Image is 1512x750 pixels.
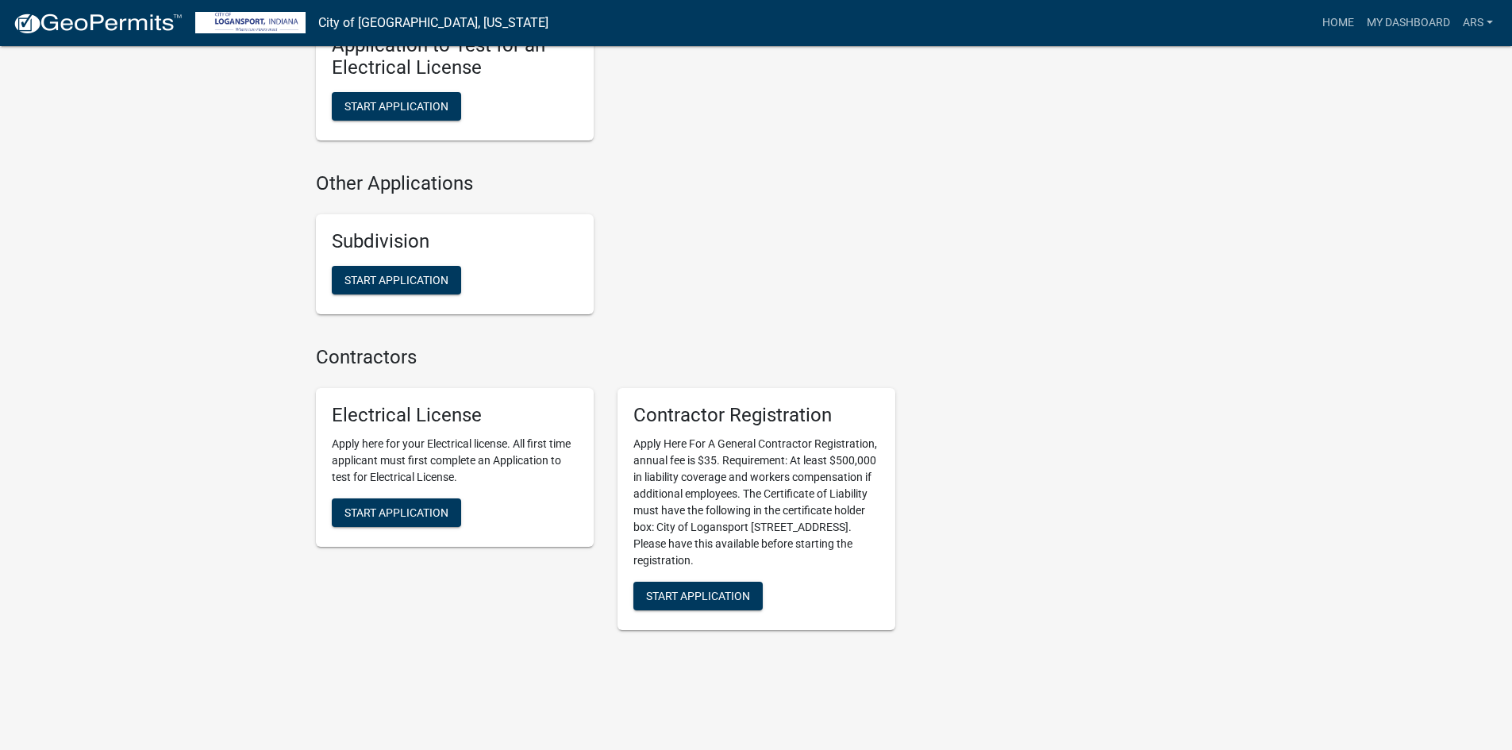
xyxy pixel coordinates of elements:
button: Start Application [332,498,461,527]
button: Start Application [332,92,461,121]
img: City of Logansport, Indiana [195,12,306,33]
h4: Other Applications [316,172,895,195]
h5: Contractor Registration [633,404,879,427]
span: Start Application [344,506,448,519]
a: City of [GEOGRAPHIC_DATA], [US_STATE] [318,10,548,37]
span: Start Application [344,100,448,113]
span: Start Application [646,590,750,602]
a: My Dashboard [1360,8,1456,38]
h4: Contractors [316,346,895,369]
h5: Electrical License [332,404,578,427]
p: Apply Here For A General Contractor Registration, annual fee is $35. Requirement: At least $500,0... [633,436,879,569]
button: Start Application [633,582,763,610]
button: Start Application [332,266,461,294]
a: ARS [1456,8,1499,38]
a: Home [1316,8,1360,38]
span: Start Application [344,273,448,286]
wm-workflow-list-section: Other Applications [316,172,895,327]
p: Apply here for your Electrical license. All first time applicant must first complete an Applicati... [332,436,578,486]
h5: Application to Test for an Electrical License [332,34,578,80]
h5: Subdivision [332,230,578,253]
